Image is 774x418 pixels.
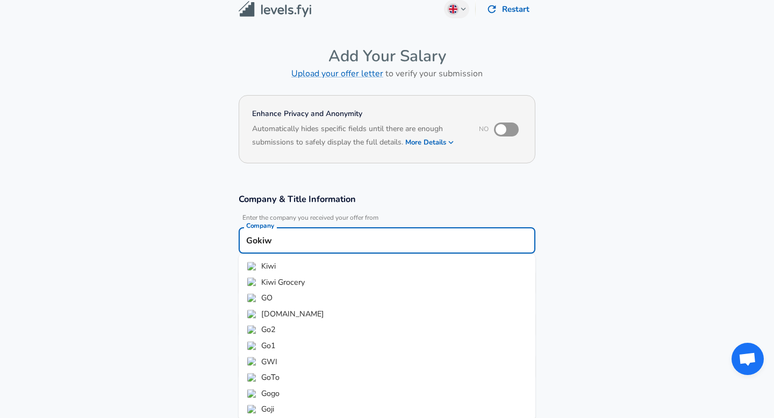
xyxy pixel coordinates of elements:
[261,324,276,335] span: Go2
[261,356,277,366] span: GWI
[247,294,257,302] img: drivego.com
[247,389,257,398] img: gogoair.com
[261,276,305,287] span: Kiwi Grocery
[247,341,257,350] img: go1.com
[247,357,257,366] img: gwi.com
[239,1,311,18] img: Levels.fyi
[247,405,257,414] img: goji.com
[247,262,257,270] img: kiwicredito.com
[247,326,257,334] img: go2.io
[243,232,531,249] input: Google
[261,403,274,414] span: Goji
[247,278,257,286] img: kiwime.io
[246,222,274,229] label: Company
[239,214,535,222] span: Enter the company you received your offer from
[261,340,276,351] span: Go1
[239,193,535,205] h3: Company & Title Information
[261,292,273,303] span: GO
[405,135,455,150] button: More Details
[449,5,457,13] img: English (UK)
[247,373,257,382] img: goto.com
[239,66,535,81] h6: to verify your submission
[261,308,324,319] span: [DOMAIN_NAME]
[732,343,764,375] div: Open chat
[261,387,279,398] span: Gogo
[252,123,464,150] h6: Automatically hides specific fields until there are enough submissions to safely display the full...
[247,309,257,318] img: kiwi.com
[252,109,464,119] h4: Enhance Privacy and Anonymity
[479,125,489,133] span: No
[261,372,279,383] span: GoTo
[261,261,276,271] span: Kiwi
[291,68,383,80] a: Upload your offer letter
[239,46,535,66] h4: Add Your Salary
